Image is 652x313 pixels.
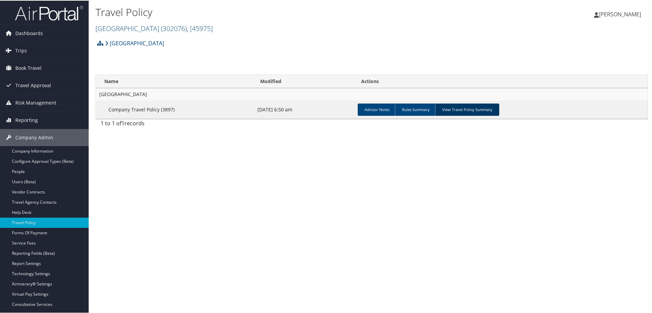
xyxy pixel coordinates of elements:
div: 1 to 1 of records [101,119,228,130]
a: [GEOGRAPHIC_DATA] [105,36,164,49]
th: Name: activate to sort column ascending [96,74,254,88]
td: [GEOGRAPHIC_DATA] [96,88,648,100]
span: [PERSON_NAME] [599,10,641,17]
a: View Travel Policy Summary [435,103,499,115]
span: Company Admin [15,128,53,145]
span: ( 302076 ) [161,23,187,32]
span: Dashboards [15,24,43,41]
span: Trips [15,42,27,59]
td: Company Travel Policy (3897) [96,100,254,118]
span: Book Travel [15,59,42,76]
span: Travel Approval [15,76,51,93]
th: Actions [355,74,648,88]
th: Modified: activate to sort column ascending [254,74,355,88]
span: 1 [121,119,124,126]
td: [DATE] 6:50 am [254,100,355,118]
a: [GEOGRAPHIC_DATA] [95,23,213,32]
span: Risk Management [15,94,56,111]
a: [PERSON_NAME] [594,3,648,24]
span: Reporting [15,111,38,128]
a: Rules Summary [395,103,436,115]
a: Advisor Notes [358,103,396,115]
img: airportal-logo.png [15,4,83,20]
span: , [ 45975 ] [187,23,213,32]
h1: Travel Policy [95,4,464,19]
